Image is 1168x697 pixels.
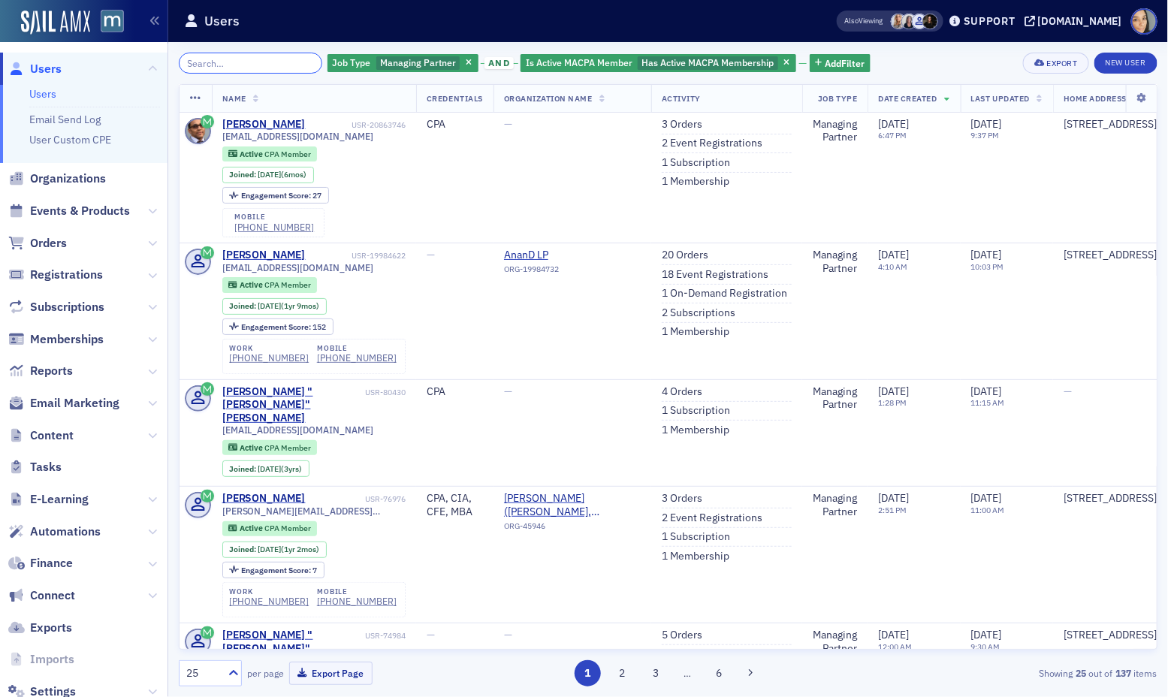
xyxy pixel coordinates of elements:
[241,323,326,331] div: 152
[818,93,857,104] span: Job Type
[30,170,106,187] span: Organizations
[971,130,1000,140] time: 9:37 PM
[30,555,73,572] span: Finance
[8,555,73,572] a: Finance
[971,248,1002,261] span: [DATE]
[29,113,101,126] a: Email Send Log
[891,14,907,29] span: Emily Trott
[706,660,732,686] button: 6
[504,492,641,518] a: [PERSON_NAME] ([PERSON_NAME], [GEOGRAPHIC_DATA])
[222,118,306,131] div: [PERSON_NAME]
[526,56,632,68] span: Is Active MACPA Member
[229,596,309,607] a: [PHONE_NUMBER]
[229,352,309,364] a: [PHONE_NUMBER]
[845,16,859,26] div: Also
[222,542,327,558] div: Joined: 2024-07-30 00:00:00
[8,620,72,636] a: Exports
[234,213,314,222] div: mobile
[240,149,264,159] span: Active
[380,56,456,68] span: Managing Partner
[365,631,406,641] div: USR-74984
[258,463,281,474] span: [DATE]
[878,641,912,652] time: 12:00 AM
[229,301,258,311] span: Joined :
[813,249,857,275] div: Managing Partner
[258,545,319,554] div: (1yr 2mos)
[971,641,1000,652] time: 9:30 AM
[228,280,310,290] a: Active CPA Member
[240,523,264,533] span: Active
[222,146,318,161] div: Active: Active: CPA Member
[504,521,641,536] div: ORG-45946
[842,666,1157,680] div: Showing out of items
[333,56,371,68] span: Job Type
[8,331,104,348] a: Memberships
[662,530,730,544] a: 1 Subscription
[8,459,62,475] a: Tasks
[21,11,90,35] img: SailAMX
[1025,16,1127,26] button: [DOMAIN_NAME]
[662,156,730,170] a: 1 Subscription
[504,249,641,262] a: AnanD LP
[662,118,702,131] a: 3 Orders
[878,385,909,398] span: [DATE]
[222,629,363,668] a: [PERSON_NAME] "[PERSON_NAME]" [PERSON_NAME]
[241,565,312,575] span: Engagement Score :
[229,170,258,180] span: Joined :
[30,620,72,636] span: Exports
[317,596,397,607] a: [PHONE_NUMBER]
[971,397,1005,408] time: 11:15 AM
[427,628,435,641] span: —
[264,149,311,159] span: CPA Member
[222,505,406,517] span: [PERSON_NAME][EMAIL_ADDRESS][PERSON_NAME][DOMAIN_NAME]
[228,442,310,452] a: Active CPA Member
[204,12,240,30] h1: Users
[29,133,111,146] a: User Custom CPE
[971,491,1002,505] span: [DATE]
[222,492,306,505] a: [PERSON_NAME]
[813,385,857,412] div: Managing Partner
[229,545,258,554] span: Joined :
[229,587,309,596] div: work
[609,660,635,686] button: 2
[30,651,74,668] span: Imports
[90,10,124,35] a: View Homepage
[258,170,306,180] div: (6mos)
[662,249,708,262] a: 20 Orders
[258,169,281,180] span: [DATE]
[222,249,306,262] a: [PERSON_NAME]
[258,300,281,311] span: [DATE]
[317,352,397,364] a: [PHONE_NUMBER]
[8,395,119,412] a: Email Marketing
[222,318,333,335] div: Engagement Score: 152
[229,464,258,474] span: Joined :
[1131,8,1157,35] span: Profile
[878,261,907,272] time: 4:10 AM
[317,344,397,353] div: mobile
[30,491,89,508] span: E-Learning
[504,385,512,398] span: —
[825,56,865,70] span: Add Filter
[234,222,314,233] div: [PHONE_NUMBER]
[228,524,310,533] a: Active CPA Member
[912,14,928,29] span: Justin Chase
[264,442,311,453] span: CPA Member
[971,385,1002,398] span: [DATE]
[222,460,309,477] div: Joined: 2022-09-15 00:00:00
[1064,492,1157,505] div: [STREET_ADDRESS]
[662,93,701,104] span: Activity
[504,93,593,104] span: Organization Name
[241,321,312,332] span: Engagement Score :
[8,267,103,283] a: Registrations
[8,524,101,540] a: Automations
[813,492,857,518] div: Managing Partner
[810,54,871,73] button: AddFilter
[222,385,363,425] a: [PERSON_NAME] "[PERSON_NAME]" [PERSON_NAME]
[222,187,329,204] div: Engagement Score: 27
[643,660,669,686] button: 3
[678,666,699,680] span: …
